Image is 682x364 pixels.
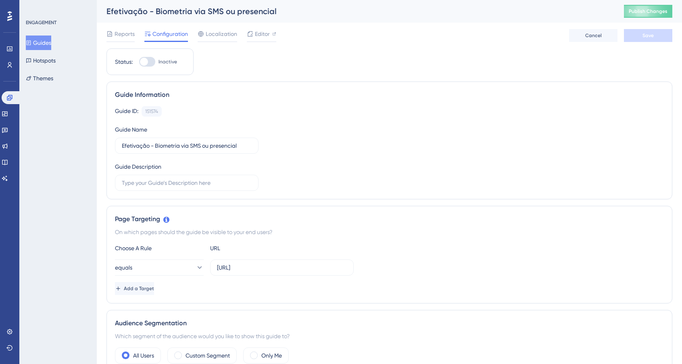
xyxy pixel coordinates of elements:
[255,29,270,39] span: Editor
[26,71,53,86] button: Themes
[152,29,188,39] span: Configuration
[115,318,664,328] div: Audience Segmentation
[115,282,154,295] button: Add a Target
[206,29,237,39] span: Localization
[122,141,252,150] input: Type your Guide’s Name here
[115,214,664,224] div: Page Targeting
[115,125,147,134] div: Guide Name
[217,263,347,272] input: yourwebsite.com/path
[133,351,154,360] label: All Users
[106,6,604,17] div: Efetivação - Biometria via SMS ou presencial
[124,285,154,292] span: Add a Target
[115,29,135,39] span: Reports
[26,36,51,50] button: Guides
[624,29,672,42] button: Save
[26,53,56,68] button: Hotspots
[115,106,138,117] div: Guide ID:
[159,59,177,65] span: Inactive
[186,351,230,360] label: Custom Segment
[26,19,56,26] div: ENGAGEMENT
[115,162,161,172] div: Guide Description
[569,29,617,42] button: Cancel
[115,331,664,341] div: Which segment of the audience would you like to show this guide to?
[261,351,282,360] label: Only Me
[629,8,667,15] span: Publish Changes
[624,5,672,18] button: Publish Changes
[585,32,602,39] span: Cancel
[115,243,204,253] div: Choose A Rule
[210,243,299,253] div: URL
[115,263,132,272] span: equals
[115,57,133,67] div: Status:
[145,108,158,115] div: 151574
[122,178,252,187] input: Type your Guide’s Description here
[642,32,654,39] span: Save
[115,227,664,237] div: On which pages should the guide be visible to your end users?
[115,259,204,276] button: equals
[115,90,664,100] div: Guide Information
